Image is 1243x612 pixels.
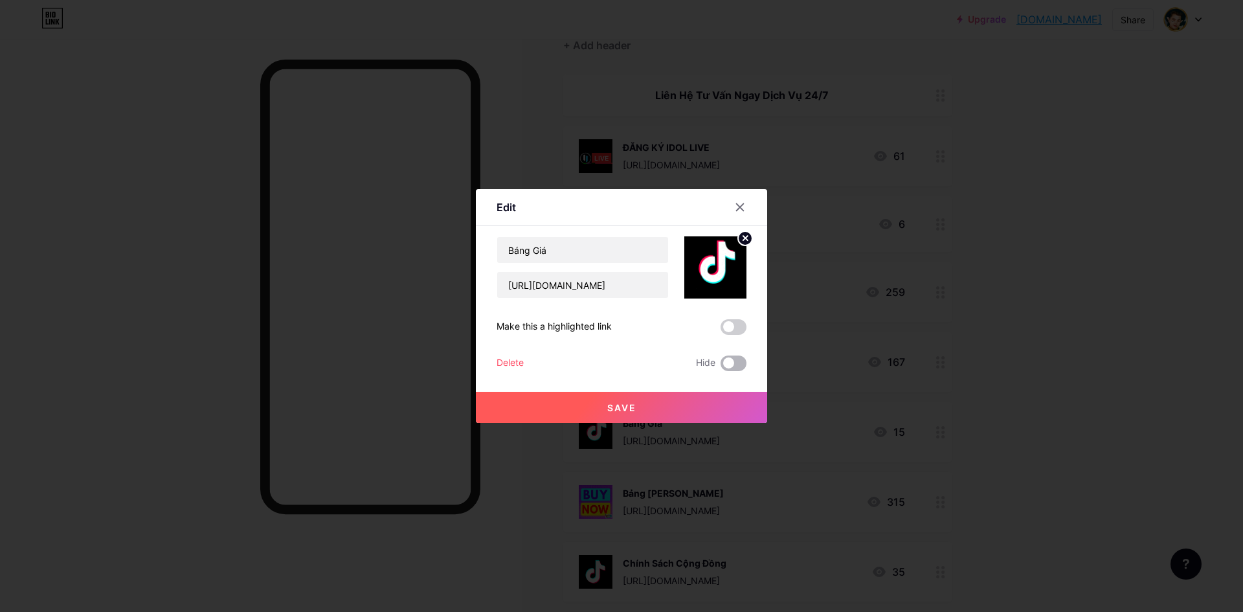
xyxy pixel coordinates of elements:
input: Title [497,237,668,263]
span: Save [607,402,636,413]
div: Delete [497,356,524,371]
button: Save [476,392,767,423]
img: link_thumbnail [684,236,746,299]
input: URL [497,272,668,298]
div: Make this a highlighted link [497,319,612,335]
div: Edit [497,199,516,215]
span: Hide [696,356,715,371]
